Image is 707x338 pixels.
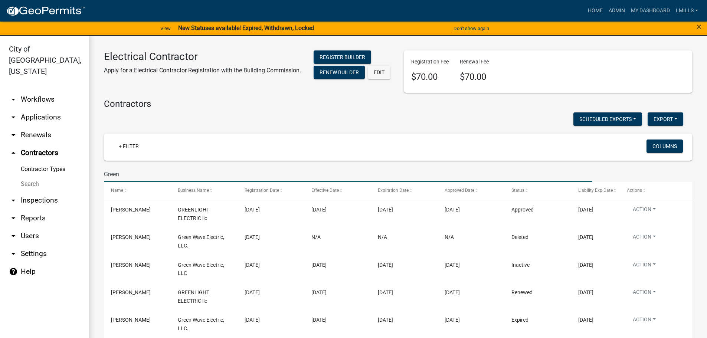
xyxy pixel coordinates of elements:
span: 09/13/2025 [578,207,593,213]
button: Edit [368,66,390,79]
i: help [9,267,18,276]
span: Status [511,188,524,193]
datatable-header-cell: Approved Date [438,182,504,200]
button: Scheduled Exports [573,112,642,126]
span: 06/01/2023 [245,317,260,323]
span: Jimmy Green [111,289,151,295]
span: Green Wave Electric, LLC. [178,234,224,249]
span: Name [111,188,123,193]
span: GREENLIGHT ELECTRIC llc [178,289,209,304]
a: My Dashboard [628,4,673,18]
a: lmills [673,4,701,18]
datatable-header-cell: Effective Date [304,182,371,200]
span: 07/01/2025 [578,317,593,323]
datatable-header-cell: Expiration Date [371,182,438,200]
i: arrow_drop_up [9,148,18,157]
span: Expiration Date [378,188,409,193]
span: 06/01/2023 [445,317,460,323]
a: View [157,22,174,35]
i: arrow_drop_down [9,113,18,122]
span: Approved [511,207,534,213]
span: 01/24/2025 [311,207,327,213]
span: 10/25/2024 [245,262,260,268]
span: Approved Date [445,188,474,193]
span: Expired [511,317,528,323]
span: 12/31/2025 [378,207,393,213]
datatable-header-cell: Name [104,182,171,200]
span: 12/31/2024 [245,207,260,213]
span: 10/25/2024 [311,262,327,268]
i: arrow_drop_down [9,232,18,240]
span: 12/31/2024 [378,289,393,295]
span: × [697,22,701,32]
input: Search for contractors [104,167,592,182]
button: Renew Builder [314,66,365,79]
span: Renewed [511,289,533,295]
i: arrow_drop_down [9,95,18,104]
button: Don't show again [451,22,492,35]
span: 04/12/2024 [245,289,260,295]
span: Business Name [178,188,209,193]
span: Green Wave Electric, LLC. [178,317,224,331]
span: Kacy Bruce [111,317,151,323]
i: arrow_drop_down [9,131,18,140]
a: Admin [606,4,628,18]
strong: New Statuses available! Expired, Withdrawn, Locked [178,24,314,32]
i: arrow_drop_down [9,249,18,258]
span: Liability Exp Date [578,188,613,193]
button: Export [648,112,683,126]
span: Actions [627,188,642,193]
span: 06/02/2023 [311,317,327,323]
span: GREENLIGHT ELECTRIC llc [178,207,209,221]
p: Apply for a Electrical Contractor Registration with the Building Commission. [104,66,301,75]
span: 12/31/2023 [378,317,393,323]
p: Renewal Fee [460,58,489,66]
datatable-header-cell: Actions [620,182,687,200]
span: Registration Date [245,188,279,193]
datatable-header-cell: Registration Date [238,182,304,200]
h4: Contractors [104,99,692,109]
span: N/A [378,234,387,240]
datatable-header-cell: Liability Exp Date [571,182,620,200]
span: Jimmy Green [111,207,151,213]
a: Home [585,4,606,18]
span: 07/01/2025 [578,262,593,268]
button: Register Builder [314,50,371,64]
i: arrow_drop_down [9,196,18,205]
span: 04/12/2024 [311,289,327,295]
a: + Filter [113,140,145,153]
p: Registration Fee [411,58,449,66]
datatable-header-cell: Business Name [171,182,238,200]
span: Kacy Bruce [111,262,151,268]
button: Action [627,233,662,244]
button: Action [627,206,662,216]
button: Action [627,316,662,326]
span: 10/25/2024 [245,234,260,240]
span: Green Wave Electric, LLC [178,262,224,276]
h3: Electrical Contractor [104,50,301,63]
span: 10/25/2024 [445,262,460,268]
span: 12/31/2025 [378,262,393,268]
span: 09/13/2025 [578,289,593,295]
button: Action [627,288,662,299]
datatable-header-cell: Status [504,182,571,200]
button: Close [697,22,701,31]
span: N/A [311,234,321,240]
span: 07/01/2025 [578,234,593,240]
span: 01/24/2025 [445,207,460,213]
button: Action [627,261,662,272]
span: Kacy Bruce [111,234,151,240]
i: arrow_drop_down [9,214,18,223]
span: N/A [445,234,454,240]
span: Effective Date [311,188,339,193]
span: 04/12/2024 [445,289,460,295]
h4: $70.00 [411,72,449,82]
span: Deleted [511,234,528,240]
span: Inactive [511,262,530,268]
button: Columns [647,140,683,153]
h4: $70.00 [460,72,489,82]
